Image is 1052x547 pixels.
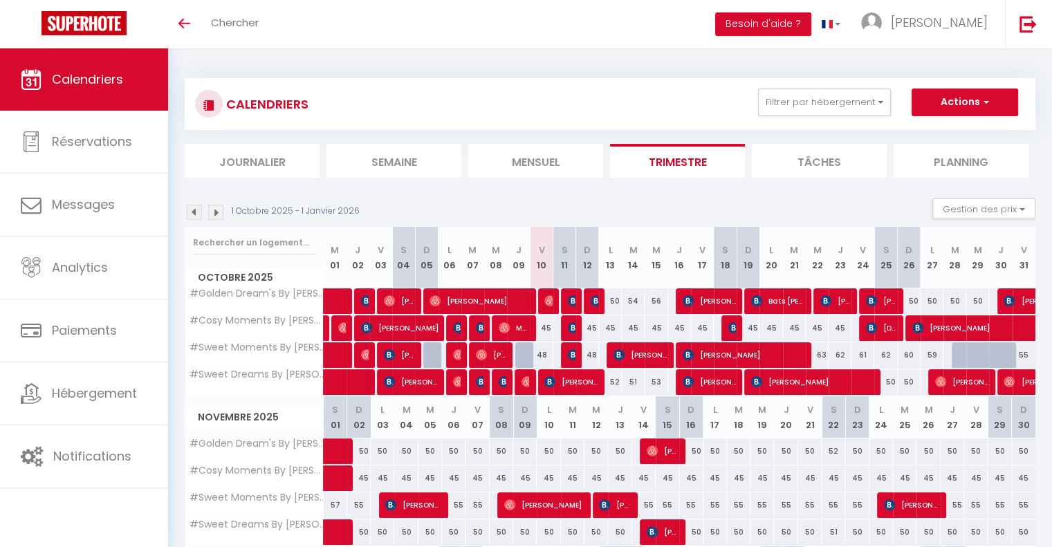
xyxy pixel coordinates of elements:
[874,227,897,288] th: 25
[522,403,528,416] abbr: D
[916,465,940,491] div: 45
[546,403,551,416] abbr: L
[610,144,745,178] li: Trimestre
[584,465,608,491] div: 45
[893,396,916,438] th: 25
[703,438,727,464] div: 50
[822,492,845,518] div: 55
[622,288,645,314] div: 54
[798,396,822,438] th: 21
[355,243,360,257] abbr: J
[866,315,897,341] span: [DEMOGRAPHIC_DATA][PERSON_NAME]
[1021,243,1027,257] abbr: V
[1020,403,1027,416] abbr: D
[941,465,964,491] div: 45
[869,396,893,438] th: 24
[679,438,703,464] div: 50
[394,438,418,464] div: 50
[943,227,966,288] th: 28
[851,342,874,368] div: 61
[656,465,679,491] div: 45
[645,315,667,341] div: 45
[861,12,882,33] img: ...
[820,288,851,314] span: [PERSON_NAME]
[504,492,582,518] span: [PERSON_NAME]
[622,315,645,341] div: 45
[599,315,622,341] div: 45
[232,205,360,218] p: 1 Octobre 2025 - 1 Janvier 2026
[453,369,461,395] span: [PERSON_NAME]
[668,227,691,288] th: 16
[656,492,679,518] div: 55
[822,465,845,491] div: 45
[751,369,876,395] span: [PERSON_NAME]
[442,396,465,438] th: 06
[187,342,326,353] span: #Sweet Moments By [PERSON_NAME]Homes
[553,227,576,288] th: 11
[544,288,552,314] span: [PERSON_NAME]
[759,315,782,341] div: 45
[941,438,964,464] div: 50
[41,11,127,35] img: Super Booking
[851,227,874,288] th: 24
[703,492,727,518] div: 55
[465,438,489,464] div: 50
[713,403,717,416] abbr: L
[774,465,797,491] div: 45
[758,89,891,116] button: Filtrer par hébergement
[798,492,822,518] div: 55
[715,12,811,36] button: Besoin d'aide ?
[745,243,752,257] abbr: D
[727,438,750,464] div: 50
[758,403,766,416] abbr: M
[966,227,989,288] th: 29
[869,465,893,491] div: 45
[52,196,115,213] span: Messages
[609,243,613,257] abbr: L
[361,315,439,341] span: [PERSON_NAME]
[1013,342,1035,368] div: 55
[400,243,407,257] abbr: S
[576,315,599,341] div: 45
[629,243,638,257] abbr: M
[187,315,326,326] span: #Cosy Moments By [PERSON_NAME]Homes
[691,227,714,288] th: 17
[769,243,773,257] abbr: L
[380,403,385,416] abbr: L
[476,315,483,341] span: [PERSON_NAME]
[774,438,797,464] div: 50
[645,227,667,288] th: 15
[442,438,465,464] div: 50
[1012,396,1035,438] th: 30
[924,403,932,416] abbr: M
[964,465,988,491] div: 45
[632,396,656,438] th: 14
[599,492,630,518] span: [PERSON_NAME]
[592,403,600,416] abbr: M
[331,243,339,257] abbr: M
[727,465,750,491] div: 45
[898,227,921,288] th: 26
[1013,227,1035,288] th: 31
[591,288,598,314] span: [PERSON_NAME]
[392,227,415,288] th: 04
[418,438,442,464] div: 50
[474,403,481,416] abbr: V
[916,438,940,464] div: 50
[394,396,418,438] th: 04
[898,342,921,368] div: 60
[750,396,774,438] th: 19
[468,144,603,178] li: Mensuel
[921,342,943,368] div: 59
[683,342,808,368] span: [PERSON_NAME]
[52,71,123,88] span: Calendriers
[568,315,575,341] span: [PERSON_NAME]
[490,465,513,491] div: 45
[338,315,346,341] span: [PERSON_NAME]
[347,492,371,518] div: 55
[750,492,774,518] div: 55
[912,89,1018,116] button: Actions
[223,89,308,120] h3: CALENDRIERS
[728,315,736,341] span: Aitor Kortabitarte Garro
[476,369,483,395] span: [PERSON_NAME]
